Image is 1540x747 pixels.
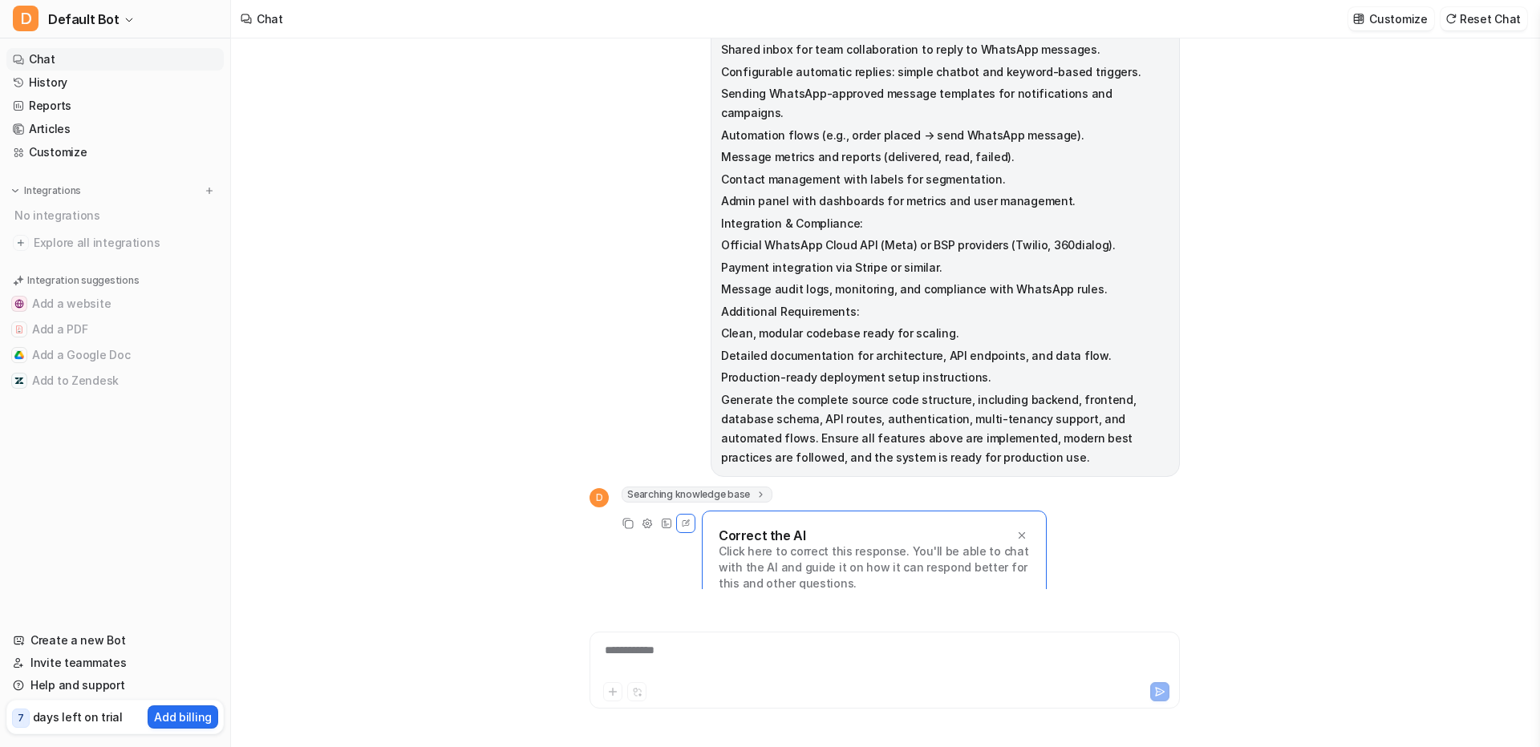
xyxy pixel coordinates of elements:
a: Create a new Bot [6,629,224,652]
span: D [13,6,38,31]
p: Click here to correct this response. You'll be able to chat with the AI and guide it on how it ca... [719,543,1030,592]
img: menu_add.svg [204,185,215,196]
p: Generate the complete source code structure, including backend, frontend, database schema, API ro... [721,390,1169,467]
a: Customize [6,141,224,164]
p: Sending WhatsApp-approved message templates for notifications and campaigns. [721,84,1169,123]
button: Add billing [148,705,218,729]
p: Official WhatsApp Cloud API (Meta) or BSP providers (Twilio, 360dialog). [721,236,1169,255]
p: Message metrics and reports (delivered, read, failed). [721,147,1169,167]
button: Add a PDFAdd a PDF [6,317,224,342]
img: Add a website [14,299,24,309]
p: days left on trial [33,709,123,725]
a: Help and support [6,674,224,697]
p: Contact management with labels for segmentation. [721,170,1169,189]
p: Admin panel with dashboards for metrics and user management. [721,192,1169,211]
div: Chat [257,10,283,27]
img: Add a PDF [14,325,24,334]
p: Automation flows (e.g., order placed → send WhatsApp message). [721,126,1169,145]
p: Shared inbox for team collaboration to reply to WhatsApp messages. [721,40,1169,59]
p: 7 [18,711,24,725]
button: Customize [1348,7,1433,30]
img: expand menu [10,185,21,196]
p: Customize [1369,10,1427,27]
div: No integrations [10,202,224,228]
button: Add a websiteAdd a website [6,291,224,317]
span: Default Bot [48,8,120,30]
p: Integrations [24,184,81,197]
p: Production-ready deployment setup instructions. [721,368,1169,387]
button: Integrations [6,183,86,199]
img: customize [1353,13,1364,25]
a: Invite teammates [6,652,224,674]
img: reset [1445,13,1457,25]
a: Chat [6,48,224,71]
p: Configurable automatic replies: simple chatbot and keyword-based triggers. [721,63,1169,82]
p: Additional Requirements: [721,302,1169,321]
img: Add a Google Doc [14,350,24,360]
span: Explore all integrations [34,230,217,256]
button: Add to ZendeskAdd to Zendesk [6,368,224,394]
img: Add to Zendesk [14,376,24,386]
button: Reset Chat [1441,7,1527,30]
a: Articles [6,118,224,140]
p: Integration & Compliance: [721,214,1169,233]
a: Explore all integrations [6,232,224,254]
p: Clean, modular codebase ready for scaling. [721,324,1169,343]
p: Payment integration via Stripe or similar. [721,258,1169,277]
p: Integration suggestions [27,273,139,288]
p: Message audit logs, monitoring, and compliance with WhatsApp rules. [721,280,1169,299]
img: explore all integrations [13,235,29,251]
p: Add billing [154,709,212,725]
p: Detailed documentation for architecture, API endpoints, and data flow. [721,346,1169,365]
a: Reports [6,95,224,117]
p: Correct the AI [719,527,805,543]
a: History [6,71,224,94]
button: Add a Google DocAdd a Google Doc [6,342,224,368]
span: D [590,488,609,507]
span: Searching knowledge base [622,487,772,503]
